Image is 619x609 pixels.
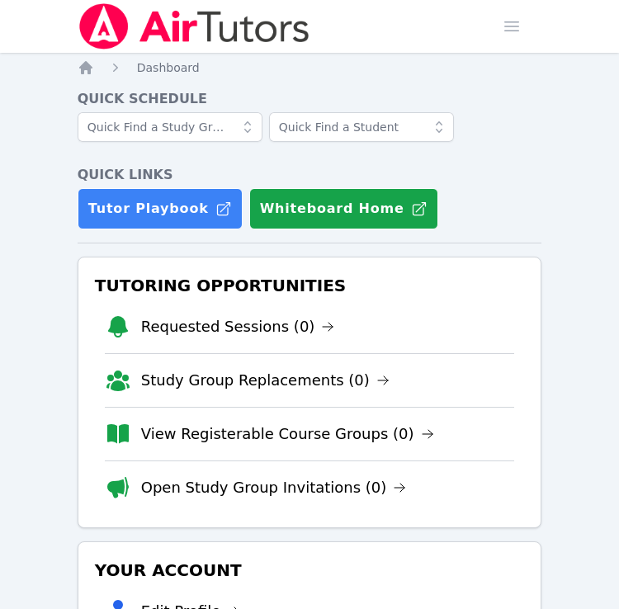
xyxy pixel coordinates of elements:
[249,188,438,229] button: Whiteboard Home
[137,59,200,76] a: Dashboard
[137,61,200,74] span: Dashboard
[78,89,542,109] h4: Quick Schedule
[78,165,542,185] h4: Quick Links
[141,423,434,446] a: View Registerable Course Groups (0)
[78,3,311,50] img: Air Tutors
[141,476,407,499] a: Open Study Group Invitations (0)
[78,112,262,142] input: Quick Find a Study Group
[269,112,454,142] input: Quick Find a Student
[78,59,542,76] nav: Breadcrumb
[78,188,243,229] a: Tutor Playbook
[141,369,390,392] a: Study Group Replacements (0)
[92,271,528,300] h3: Tutoring Opportunities
[92,555,528,585] h3: Your Account
[141,315,335,338] a: Requested Sessions (0)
